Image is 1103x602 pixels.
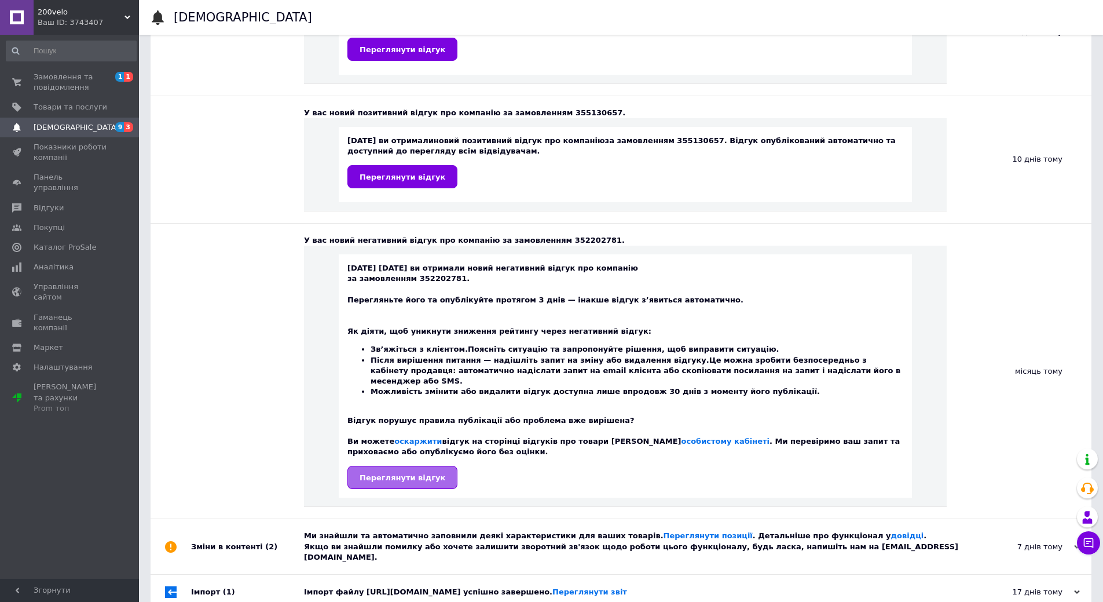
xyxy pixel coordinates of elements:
[947,96,1091,223] div: 10 днів тому
[434,136,605,145] b: новий позитивний відгук про компанію
[191,519,304,574] div: Зміни в контенті
[664,531,753,540] a: Переглянути позиції
[347,466,457,489] a: Переглянути відгук
[34,122,119,133] span: [DEMOGRAPHIC_DATA]
[38,17,139,28] div: Ваш ID: 3743407
[360,473,445,482] span: Переглянути відгук
[371,345,468,353] b: Зв’яжіться з клієнтом.
[552,588,627,596] a: Переглянути звіт
[360,45,445,54] span: Переглянути відгук
[891,531,924,540] a: довідці
[34,242,96,253] span: Каталог ProSale
[360,173,445,181] span: Переглянути відгук
[371,355,903,387] li: Це можна зробити безпосередньо з кабінету продавця: автоматично надіслати запит на email клієнта ...
[34,362,93,373] span: Налаштування
[34,262,74,272] span: Аналітика
[6,41,137,61] input: Пошук
[347,165,457,188] a: Переглянути відгук
[223,588,235,596] span: (1)
[681,437,769,446] a: особистому кабінеті
[347,295,743,304] b: Перегляньте його та опублікуйте протягом 3 днів — інакше відгук з’явиться автоматично.
[174,10,312,24] h1: [DEMOGRAPHIC_DATA]
[964,587,1080,597] div: 17 днів тому
[265,542,277,551] span: (2)
[34,312,107,333] span: Гаманець компанії
[347,38,457,61] a: Переглянути відгук
[371,356,709,364] b: Після вирішення питання — надішліть запит на зміну або видалення відгуку.
[394,437,442,446] a: оскаржити
[34,382,107,414] span: [PERSON_NAME] та рахунки
[34,102,107,112] span: Товари та послуги
[124,122,133,132] span: 3
[371,344,903,355] li: Поясніть ситуацію та запропонуйте рішення, щоб виправити ситуацію.
[34,282,107,302] span: Управління сайтом
[38,7,124,17] span: 200velo
[1077,531,1100,554] button: Чат з покупцем
[304,108,947,118] div: У вас новий позитивний відгук про компанію за замовленням 355130657.
[34,403,107,414] div: Prom топ
[347,263,903,489] div: [DATE] [DATE] ви отримали новий негативний відгук про компанію за замовленням 352202781.
[124,72,133,82] span: 1
[34,203,64,213] span: Відгуки
[304,531,964,563] div: Ми знайшли та автоматично заповнили деякі характеристики для ваших товарів. . Детальніше про функ...
[115,72,124,82] span: 1
[34,142,107,163] span: Показники роботи компанії
[115,122,124,132] span: 9
[371,386,903,397] li: Можливість змінити або видалити відгук доступна лише впродовж 30 днів з моменту його публікації.
[34,172,107,193] span: Панель управління
[964,542,1080,552] div: 7 днів тому
[34,222,65,233] span: Покупці
[304,235,947,246] div: У вас новий негативний відгук про компанію за замовленням 352202781.
[947,224,1091,519] div: місяць тому
[347,316,903,457] div: Як діяти, щоб уникнути зниження рейтингу через негативний відгук: Відгук порушує правила публікац...
[34,342,63,353] span: Маркет
[304,587,964,597] div: Імпорт файлу [URL][DOMAIN_NAME] успішно завершено.
[34,72,107,93] span: Замовлення та повідомлення
[347,136,903,188] div: [DATE] ви отримали за замовленням 355130657. Відгук опублікований автоматично та доступний до пер...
